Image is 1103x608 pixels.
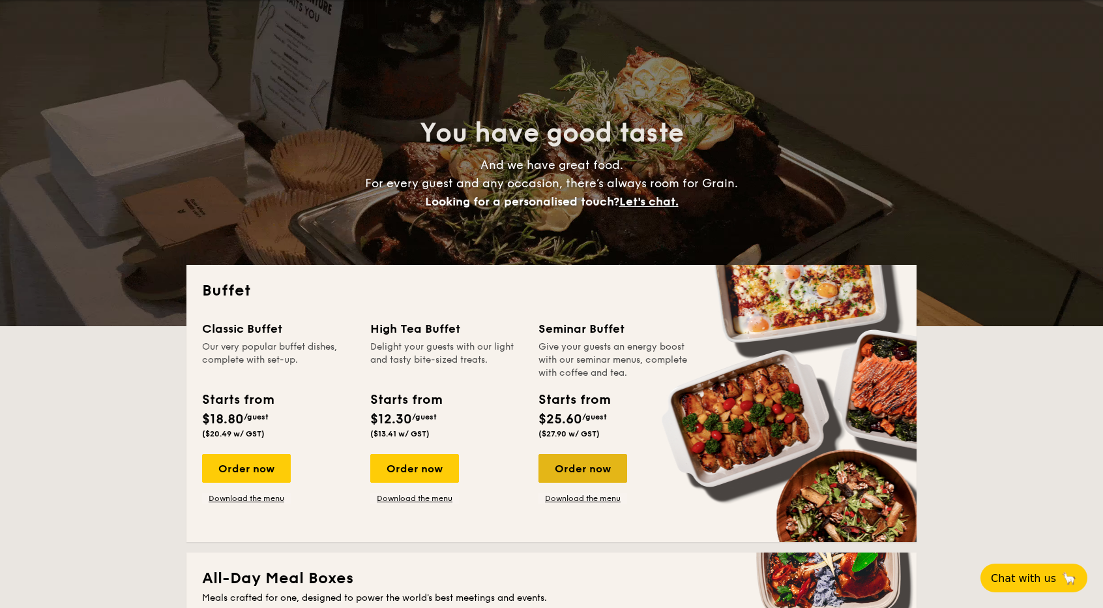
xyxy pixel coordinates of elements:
div: Seminar Buffet [538,320,691,338]
span: ($20.49 w/ GST) [202,429,265,438]
div: Order now [202,454,291,483]
span: /guest [412,412,437,421]
div: Give your guests an energy boost with our seminar menus, complete with coffee and tea. [538,341,691,380]
a: Download the menu [370,493,459,504]
span: $12.30 [370,412,412,427]
span: Chat with us [991,572,1056,585]
span: ($27.90 w/ GST) [538,429,600,438]
span: Let's chat. [619,194,679,209]
span: ($13.41 w/ GST) [370,429,430,438]
h2: All-Day Meal Boxes [202,568,901,589]
div: Starts from [538,390,610,410]
span: $18.80 [202,412,244,427]
div: Our very popular buffet dishes, complete with set-up. [202,341,355,380]
div: Starts from [202,390,273,410]
div: High Tea Buffet [370,320,523,338]
div: Starts from [370,390,441,410]
span: And we have great food. For every guest and any occasion, there’s always room for Grain. [365,158,738,209]
span: You have good taste [420,117,684,149]
div: Classic Buffet [202,320,355,338]
div: Order now [370,454,459,483]
button: Chat with us🦙 [980,564,1087,592]
a: Download the menu [202,493,291,504]
div: Delight your guests with our light and tasty bite-sized treats. [370,341,523,380]
div: Order now [538,454,627,483]
span: Looking for a personalised touch? [425,194,619,209]
span: /guest [244,412,269,421]
a: Download the menu [538,493,627,504]
span: $25.60 [538,412,582,427]
span: 🦙 [1061,571,1077,586]
span: /guest [582,412,607,421]
div: Meals crafted for one, designed to power the world's best meetings and events. [202,592,901,605]
h2: Buffet [202,281,901,301]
